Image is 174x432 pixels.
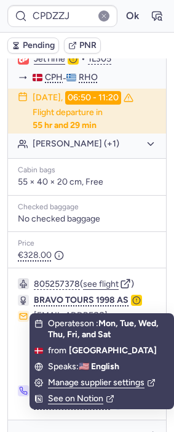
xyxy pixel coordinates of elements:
[64,38,101,54] button: PNR
[18,54,29,65] figure: 1L airline logo
[48,318,169,340] p: Operates
[34,278,156,289] div: ( )
[33,138,156,150] button: [PERSON_NAME] (+1)
[48,377,156,388] div: Manage supplier settings
[7,5,117,27] input: PNR Reference
[88,54,111,65] button: 1L305
[84,318,98,329] span: on :
[34,295,129,305] span: BRAVO TOURS 1998 AS
[34,279,80,290] button: 805257378
[69,345,157,356] b: [GEOGRAPHIC_DATA]
[48,318,159,340] b: Mon, Tue, Wed, Thu, Fri, and Sat
[34,311,156,330] button: [EMAIL_ADDRESS][DOMAIN_NAME]
[23,41,55,50] span: Pending
[34,54,156,65] div: •
[33,120,97,131] time: 55 hr and 29 min
[65,91,121,105] time: 06:50 - 11:20
[79,72,98,83] span: RHO
[18,214,156,224] div: No checked baggage
[122,6,142,26] button: Ok
[48,393,114,404] div: See on Notion
[48,361,119,372] p: Speaks:
[34,54,65,65] a: JetTime
[18,166,156,175] div: Cabin bags
[34,393,114,404] button: See on Notion
[45,72,63,83] span: CPH
[48,345,157,356] div: from
[33,107,156,131] p: Flight departure in
[18,250,64,260] span: €328.00
[18,203,156,212] div: Checked baggage
[83,279,119,289] button: see flight
[79,361,119,372] b: 🇺🇸 English
[79,41,97,50] span: PNR
[33,72,156,84] div: -
[18,177,156,188] p: 55 × 40 × 20 cm, Free
[33,91,133,105] div: [DATE],
[34,377,156,388] button: Manage supplier settings
[18,239,156,248] div: Price
[7,38,59,54] button: Pending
